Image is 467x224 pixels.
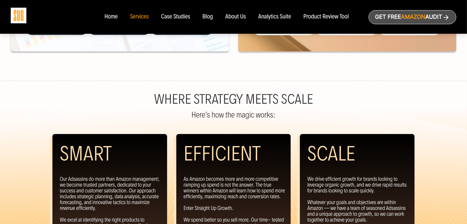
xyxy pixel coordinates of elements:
a: Product Review Tool [303,14,349,20]
h2: Scale [307,141,355,166]
img: Sug [11,8,26,23]
p: We drive efficient growth for brands looking to leverage organic growth, and we drive rapid resul... [307,176,410,223]
a: Case Studies [161,14,190,20]
a: About Us [225,14,246,20]
a: Home [104,14,117,20]
a: Blog [202,14,213,20]
span: Amazon [401,14,425,20]
h2: Efficient [184,141,261,166]
a: Get freeAmazonAudit [369,10,456,24]
a: Services [130,14,149,20]
h2: Smart [60,141,112,166]
img: Apollo [5,6,24,11]
a: Analytics Suite [258,14,291,20]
